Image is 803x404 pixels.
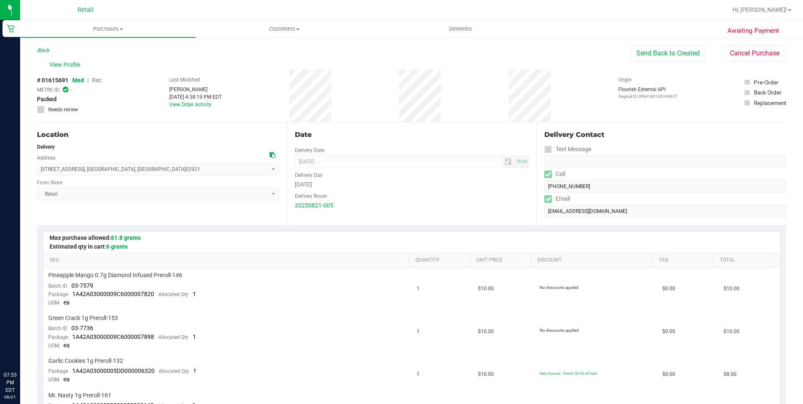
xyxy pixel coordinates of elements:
[540,328,579,333] span: No discounts applied
[48,325,67,331] span: Batch ID
[48,377,59,383] span: UOM
[169,93,222,101] div: [DATE] 4:38:19 PM EDT
[415,257,466,264] a: Quantity
[72,77,84,84] span: Med
[540,285,579,290] span: No discounts applied
[544,168,565,180] label: Call
[48,391,111,399] span: Mr. Nasty 1g Preroll-161
[295,130,529,140] div: Date
[193,367,197,374] span: 1
[417,285,420,293] span: 1
[295,171,323,179] label: Delivery Day
[537,257,649,264] a: Discount
[158,334,189,340] span: Allocated Qty
[63,342,70,349] span: ea
[631,45,705,61] button: Send Back to Created
[295,180,529,189] div: [DATE]
[48,334,68,340] span: Package
[478,328,494,336] span: $10.00
[270,151,276,160] div: Copy address to clipboard
[478,370,494,378] span: $10.00
[72,333,154,340] span: 1A42A03000009C6000007898
[71,325,93,331] span: 03-7736
[169,102,212,108] a: View Order Activity
[21,25,196,33] span: Purchases
[37,86,60,94] span: METRC ID:
[544,130,786,140] div: Delivery Contact
[158,291,189,297] span: Allocated Qty
[37,95,57,104] span: Packed
[727,26,779,36] span: Awaiting Payment
[72,291,154,297] span: 1A42A03000009C6000007820
[48,291,68,297] span: Package
[618,86,677,100] div: Flourish External API
[4,394,16,400] p: 08/21
[71,86,72,94] span: -
[754,88,782,97] div: Back Order
[78,6,94,13] span: Retail
[48,300,59,306] span: UOM
[662,328,675,336] span: $0.00
[193,291,196,297] span: 1
[50,60,83,69] span: View Profile
[37,179,62,186] label: From Store
[544,143,591,155] label: Text Message
[37,130,279,140] div: Location
[48,283,67,289] span: Batch ID
[48,271,182,279] span: Pineapple Mango 0.7g Diamond Infused Preroll-146
[37,144,55,150] strong: Delivery
[197,25,372,33] span: Customers
[662,370,675,378] span: $0.00
[544,180,786,193] input: Format: (999) 999-9999
[295,147,324,154] label: Delivery Date
[72,367,155,374] span: 1A42A03000005DD000006320
[159,368,189,374] span: Allocated Qty
[111,234,141,241] span: 61.8 grams
[92,77,102,84] span: Rec
[544,193,570,205] label: Email
[295,192,327,200] label: Delivery Route
[724,328,740,336] span: $10.00
[48,357,123,365] span: Garlic Cookies 1g Preroll-132
[37,154,55,162] label: Address
[618,93,677,100] p: Original ID: 0f9418913516967f
[71,282,93,289] span: 03-7579
[662,285,675,293] span: $0.00
[50,234,141,241] span: Max purchase allowed:
[4,371,16,394] p: 07:53 PM EDT
[544,155,786,168] input: Format: (999) 999-9999
[476,257,527,264] a: Unit Price
[196,20,372,38] a: Customers
[48,368,68,374] span: Package
[87,77,89,84] span: |
[618,76,632,84] label: Origin
[373,20,548,38] a: Deliveries
[20,20,196,38] a: Purchases
[659,257,710,264] a: Tax
[732,6,787,13] span: Hi, [PERSON_NAME]!
[478,285,494,293] span: $10.00
[724,370,737,378] span: $8.00
[169,86,222,93] div: [PERSON_NAME]
[295,202,333,209] a: 20250821-005
[169,76,200,84] label: Last Modified
[723,45,786,61] button: Cancel Purchase
[754,78,779,87] div: Pre-Order
[540,371,597,375] span: Daily Discount - Preroll: $2.00 off each
[50,243,128,250] span: Estimated qty in cart:
[63,86,68,94] span: In Sync
[63,299,70,306] span: ea
[417,370,420,378] span: 1
[417,328,420,336] span: 1
[48,106,78,113] span: Needs review
[438,25,483,33] span: Deliveries
[48,343,59,349] span: UOM
[720,257,771,264] a: Total
[724,285,740,293] span: $10.00
[37,76,68,85] span: # 01615691
[106,243,128,250] span: 6 grams
[63,376,70,383] span: ea
[50,257,405,264] a: SKU
[754,99,786,107] div: Replacement
[193,333,196,340] span: 1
